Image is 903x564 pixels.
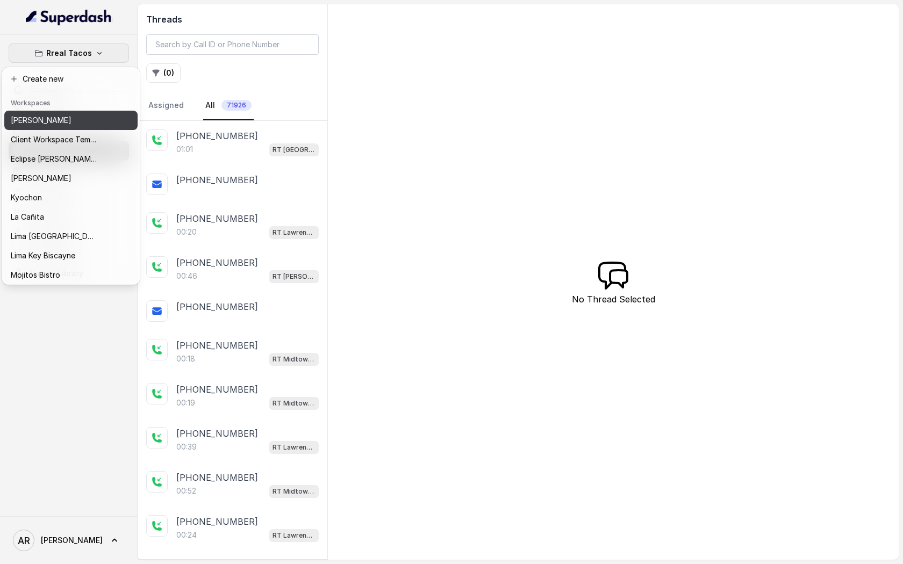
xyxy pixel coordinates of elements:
[11,172,71,185] p: [PERSON_NAME]
[11,153,97,165] p: Eclipse [PERSON_NAME]
[11,191,42,204] p: Kyochon
[11,230,97,243] p: Lima [GEOGRAPHIC_DATA]
[11,133,97,146] p: Client Workspace Template
[4,69,138,89] button: Create new
[9,44,129,63] button: Rreal Tacos
[2,67,140,285] div: Rreal Tacos
[11,249,75,262] p: Lima Key Biscayne
[4,93,138,111] header: Workspaces
[11,211,44,223] p: La Cañita
[46,47,92,60] p: Rreal Tacos
[11,269,60,281] p: Mojitos Bistro
[11,114,71,127] p: [PERSON_NAME]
